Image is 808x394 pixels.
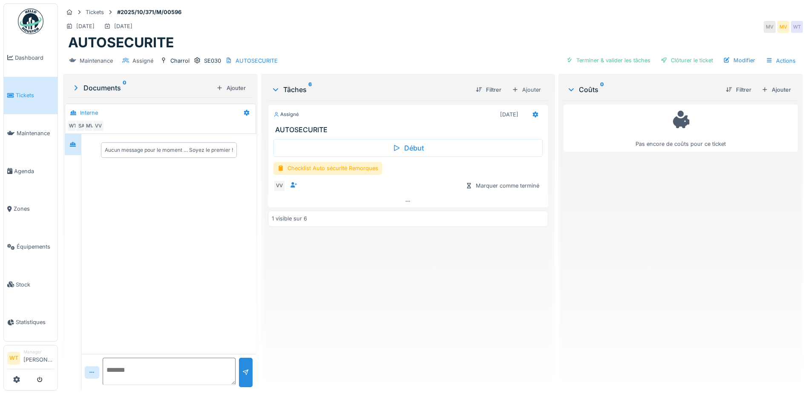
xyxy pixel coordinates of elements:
[16,281,54,289] span: Stock
[273,162,382,174] div: Checklist Auto sécurité Remorques
[462,180,543,191] div: Marquer comme terminé
[7,352,20,365] li: WT
[720,55,759,66] div: Modifier
[7,349,54,369] a: WT Manager[PERSON_NAME]
[72,83,213,93] div: Documents
[14,167,54,175] span: Agenda
[567,84,719,95] div: Coûts
[80,57,113,65] div: Maintenance
[4,304,58,342] a: Statistiques
[758,84,794,96] div: Ajouter
[722,84,755,96] div: Filtrer
[563,55,654,66] div: Terminer & valider les tâches
[16,318,54,326] span: Statistiques
[67,120,79,132] div: WT
[114,22,132,30] div: [DATE]
[84,120,96,132] div: MV
[777,21,789,33] div: MV
[76,22,95,30] div: [DATE]
[75,120,87,132] div: SA
[4,39,58,77] a: Dashboard
[105,146,233,154] div: Aucun message pour le moment … Soyez le premier !
[472,84,505,96] div: Filtrer
[508,84,545,96] div: Ajouter
[17,243,54,251] span: Équipements
[657,55,716,66] div: Clôturer le ticket
[272,214,307,223] div: 1 visible sur 6
[500,110,518,119] div: [DATE]
[764,21,776,33] div: MV
[4,77,58,115] a: Tickets
[4,228,58,266] a: Équipements
[273,180,285,192] div: VV
[204,57,221,65] div: SE030
[86,8,104,16] div: Tickets
[80,109,98,117] div: Interne
[17,129,54,137] span: Maintenance
[23,349,54,367] li: [PERSON_NAME]
[114,8,185,16] strong: #2025/10/371/M/00596
[4,114,58,152] a: Maintenance
[791,21,803,33] div: WT
[15,54,54,62] span: Dashboard
[213,82,249,94] div: Ajouter
[14,205,54,213] span: Zones
[123,83,127,93] sup: 0
[132,57,153,65] div: Assigné
[4,190,58,228] a: Zones
[68,35,174,51] h1: AUTOSECURITE
[273,139,543,157] div: Début
[569,108,792,148] div: Pas encore de coûts pour ce ticket
[4,152,58,190] a: Agenda
[170,57,190,65] div: Charroi
[16,91,54,99] span: Tickets
[23,349,54,355] div: Manager
[92,120,104,132] div: VV
[762,55,799,67] div: Actions
[18,9,43,34] img: Badge_color-CXgf-gQk.svg
[4,266,58,304] a: Stock
[271,84,469,95] div: Tâches
[273,111,299,118] div: Assigné
[275,126,544,134] h3: AUTOSECURITE
[308,84,312,95] sup: 6
[236,57,278,65] div: AUTOSECURITE
[600,84,604,95] sup: 0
